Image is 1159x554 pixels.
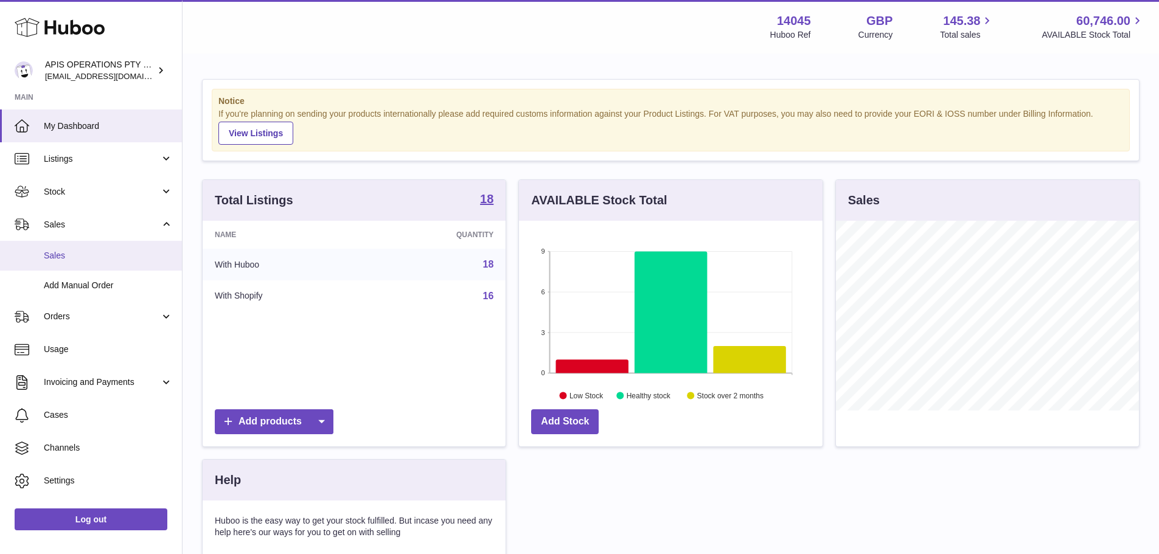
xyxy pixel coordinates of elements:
[215,192,293,209] h3: Total Listings
[366,221,506,249] th: Quantity
[569,391,604,400] text: Low Stock
[480,193,493,207] a: 18
[215,472,241,488] h3: Help
[44,120,173,132] span: My Dashboard
[203,280,366,312] td: With Shopify
[215,515,493,538] p: Huboo is the easy way to get your stock fulfilled. But incase you need any help here's our ways f...
[44,219,160,230] span: Sales
[218,108,1123,145] div: If you're planning on sending your products internationally please add required customs informati...
[45,59,155,82] div: APIS OPERATIONS PTY LTD, T/A HONEY FOR LIFE
[44,311,160,322] span: Orders
[1042,29,1144,41] span: AVAILABLE Stock Total
[777,13,811,29] strong: 14045
[44,153,160,165] span: Listings
[15,61,33,80] img: internalAdmin-14045@internal.huboo.com
[1076,13,1130,29] span: 60,746.00
[218,122,293,145] a: View Listings
[943,13,980,29] span: 145.38
[203,249,366,280] td: With Huboo
[44,280,173,291] span: Add Manual Order
[215,409,333,434] a: Add products
[697,391,764,400] text: Stock over 2 months
[627,391,671,400] text: Healthy stock
[480,193,493,205] strong: 18
[531,409,599,434] a: Add Stock
[770,29,811,41] div: Huboo Ref
[483,259,494,269] a: 18
[44,442,173,454] span: Channels
[940,29,994,41] span: Total sales
[44,409,173,421] span: Cases
[866,13,893,29] strong: GBP
[15,508,167,530] a: Log out
[483,291,494,301] a: 16
[44,186,160,198] span: Stock
[1042,13,1144,41] a: 60,746.00 AVAILABLE Stock Total
[541,248,545,255] text: 9
[848,192,880,209] h3: Sales
[45,71,179,81] span: [EMAIL_ADDRESS][DOMAIN_NAME]
[531,192,667,209] h3: AVAILABLE Stock Total
[218,95,1123,107] strong: Notice
[858,29,893,41] div: Currency
[44,475,173,486] span: Settings
[541,369,545,376] text: 0
[541,288,545,296] text: 6
[541,328,545,336] text: 3
[44,250,173,261] span: Sales
[203,221,366,249] th: Name
[44,344,173,355] span: Usage
[44,376,160,388] span: Invoicing and Payments
[940,13,994,41] a: 145.38 Total sales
